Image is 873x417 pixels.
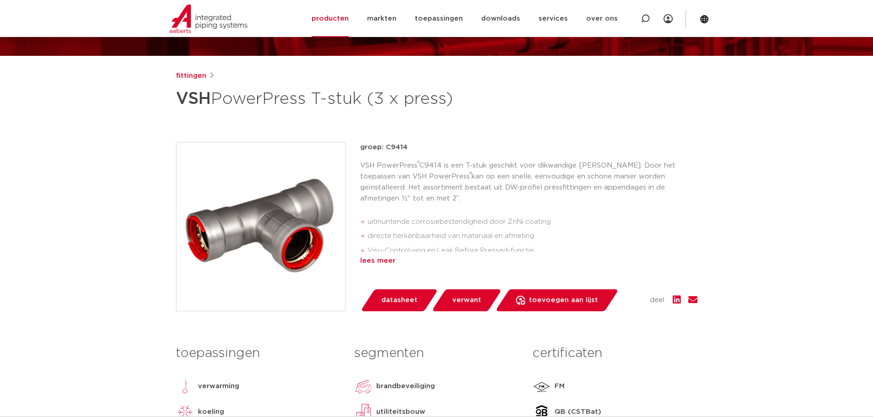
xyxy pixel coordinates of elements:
[354,344,519,363] h3: segmenten
[368,215,697,229] li: uitmuntende corrosiebestendigheid door ZnNi coating
[360,142,697,153] p: groep: C9414
[555,381,565,392] p: FM
[533,344,697,363] h3: certificaten
[176,344,340,363] h3: toepassingen
[176,377,194,395] img: verwarming
[176,142,345,311] img: Product Image for VSH PowerPress T-stuk (3 x press)
[368,244,697,258] li: Visu-Control-ring en Leak Before Pressed-functie
[360,160,697,204] p: VSH PowerPress C9414 is een T-stuk geschikt voor dikwandige [PERSON_NAME]. Door het toepassen van...
[470,172,472,177] sup: ®
[417,161,419,166] sup: ®
[176,91,211,107] strong: VSH
[650,295,665,306] span: deel:
[198,381,239,392] p: verwarming
[529,293,598,308] span: toevoegen aan lijst
[368,229,697,244] li: directe herkenbaarheid van materiaal en afmeting
[176,70,206,81] a: fittingen
[452,293,481,308] span: verwant
[360,255,697,266] div: lees meer
[360,289,438,311] a: datasheet
[533,377,551,395] img: FM
[354,377,373,395] img: brandbeveiliging
[431,289,502,311] a: verwant
[176,85,520,113] h1: PowerPress T-stuk (3 x press)
[376,381,435,392] p: brandbeveiliging
[381,293,417,308] span: datasheet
